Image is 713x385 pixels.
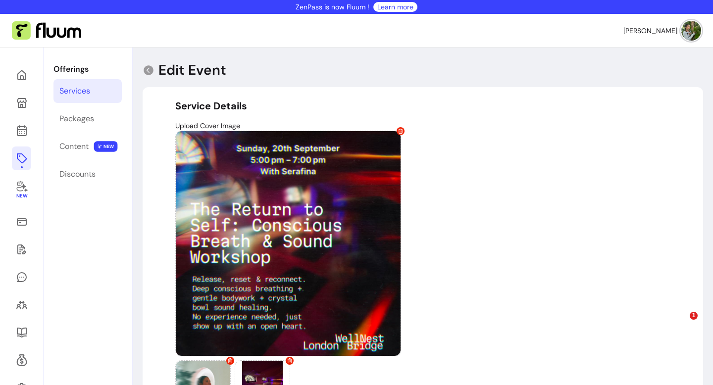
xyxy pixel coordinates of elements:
a: My Page [12,91,31,115]
a: New [12,174,31,206]
a: Services [53,79,122,103]
span: 1 [690,312,698,320]
div: Provider image 1 [175,131,401,356]
img: https://d3pz9znudhj10h.cloudfront.net/3866db8c-ccd0-48f7-9576-99e806daa3d0 [176,131,401,356]
div: Packages [59,113,94,125]
p: Offerings [53,63,122,75]
a: Sales [12,210,31,234]
a: Offerings [12,146,31,170]
a: Calendar [12,119,31,143]
a: Clients [12,293,31,317]
a: Learn more [377,2,413,12]
span: [PERSON_NAME] [623,26,677,36]
p: Upload Cover Image [175,121,670,131]
p: ZenPass is now Fluum ! [296,2,369,12]
a: Content NEW [53,135,122,158]
span: New [16,193,27,199]
a: Discounts [53,162,122,186]
a: My Messages [12,265,31,289]
p: Edit Event [158,61,226,79]
iframe: Intercom live chat [669,312,693,336]
a: Packages [53,107,122,131]
a: Waivers [12,238,31,261]
div: Content [59,141,89,152]
a: Home [12,63,31,87]
div: Services [59,85,90,97]
button: avatar[PERSON_NAME] [623,21,701,41]
div: Discounts [59,168,96,180]
a: Resources [12,321,31,344]
span: NEW [94,141,118,152]
img: Fluum Logo [12,21,81,40]
h5: Service Details [175,99,670,113]
a: Refer & Earn [12,348,31,372]
img: avatar [681,21,701,41]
